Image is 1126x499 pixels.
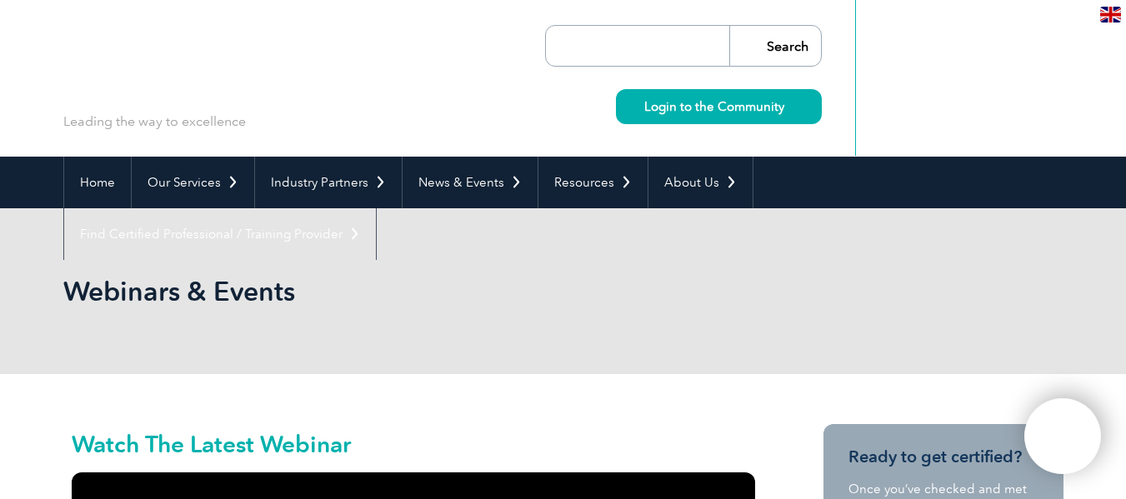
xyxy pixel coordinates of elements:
a: News & Events [403,157,538,208]
a: Find Certified Professional / Training Provider [64,208,376,260]
a: Resources [538,157,648,208]
a: Industry Partners [255,157,402,208]
img: svg+xml;nitro-empty-id=MzU4OjIyMw==-1;base64,PHN2ZyB2aWV3Qm94PSIwIDAgMTEgMTEiIHdpZHRoPSIxMSIgaGVp... [784,102,793,111]
h3: Ready to get certified? [848,447,1038,467]
p: Leading the way to excellence [63,112,246,131]
a: Login to the Community [616,89,822,124]
input: Search [729,26,821,66]
a: About Us [648,157,753,208]
h1: Webinars & Events [63,275,703,307]
a: Our Services [132,157,254,208]
img: svg+xml;nitro-empty-id=MTEwODoxMTY=-1;base64,PHN2ZyB2aWV3Qm94PSIwIDAgNDAwIDQwMCIgd2lkdGg9IjQwMCIg... [1042,416,1083,457]
a: Home [64,157,131,208]
h2: Watch The Latest Webinar [72,432,755,456]
img: en [1100,7,1121,22]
